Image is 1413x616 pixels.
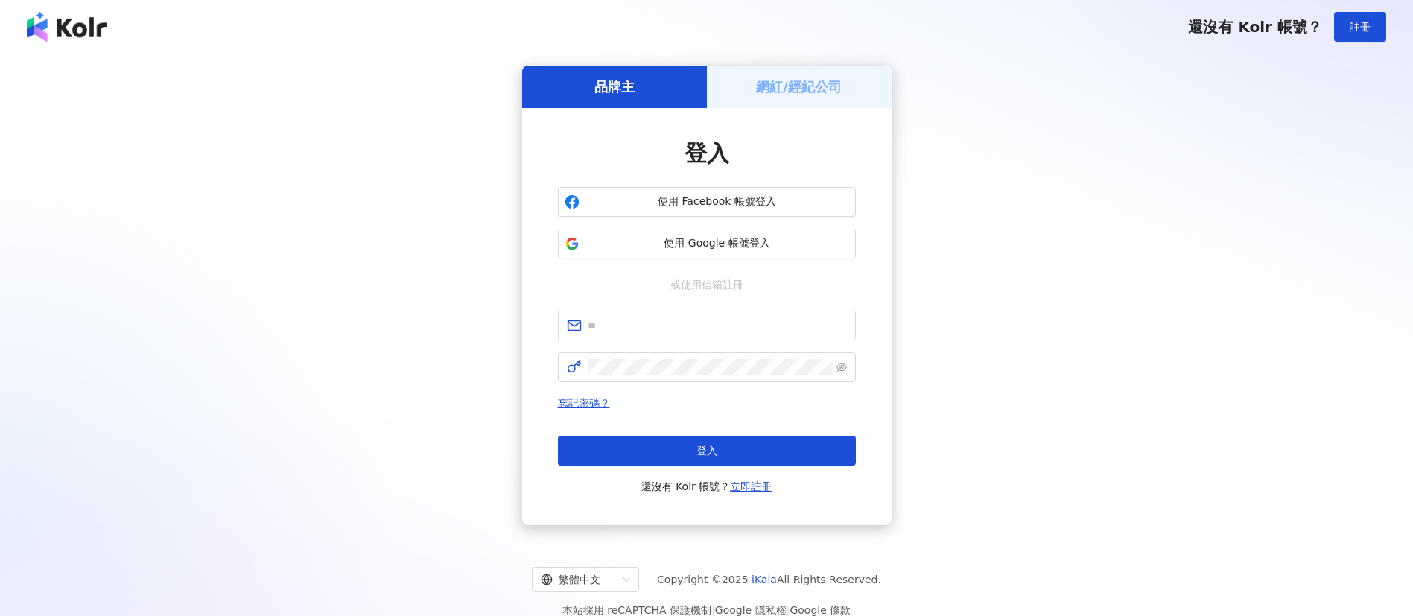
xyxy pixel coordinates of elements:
[836,362,847,372] span: eye-invisible
[730,480,772,492] a: 立即註冊
[752,574,777,585] a: iKala
[594,77,635,96] h5: 品牌主
[715,604,787,616] a: Google 隱私權
[558,229,856,258] button: 使用 Google 帳號登入
[641,477,772,495] span: 還沒有 Kolr 帳號？
[756,77,842,96] h5: 網紅/經紀公司
[27,12,107,42] img: logo
[541,568,617,591] div: 繁體中文
[1350,21,1371,33] span: 註冊
[685,140,729,166] span: 登入
[711,604,715,616] span: |
[660,276,754,293] span: 或使用信箱註冊
[558,436,856,466] button: 登入
[558,187,856,217] button: 使用 Facebook 帳號登入
[1334,12,1386,42] button: 註冊
[790,604,851,616] a: Google 條款
[787,604,790,616] span: |
[558,397,610,409] a: 忘記密碼？
[1188,18,1322,36] span: 還沒有 Kolr 帳號？
[696,445,717,457] span: 登入
[585,236,849,251] span: 使用 Google 帳號登入
[585,194,849,209] span: 使用 Facebook 帳號登入
[657,571,881,588] span: Copyright © 2025 All Rights Reserved.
